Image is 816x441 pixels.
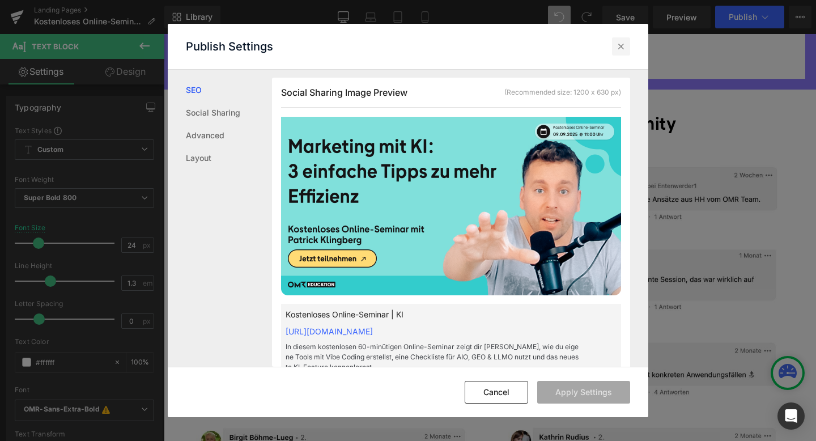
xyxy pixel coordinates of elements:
p: In diesem kostenlosen 60-minütigen Online-Seminar zeigt dir [PERSON_NAME], wie du eigene Tools mi... [286,342,580,372]
a: SEO [186,79,272,101]
a: Mehr erfahren [301,10,384,36]
p: Kostenloses Online-Seminar | KI [286,308,580,321]
p: Publish Settings [186,40,273,53]
span: Mehr erfahren [313,18,373,27]
span: Social Sharing Image Preview [281,87,407,98]
a: Social Sharing [186,101,272,124]
div: (Recommended size: 1200 x 630 px) [504,87,621,97]
a: [URL][DOMAIN_NAME] [286,326,373,336]
a: Layout [186,147,272,169]
button: Cancel [465,381,528,404]
div: Open Intercom Messenger [777,402,805,430]
a: Advanced [186,124,272,147]
button: Apply Settings [537,381,630,404]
